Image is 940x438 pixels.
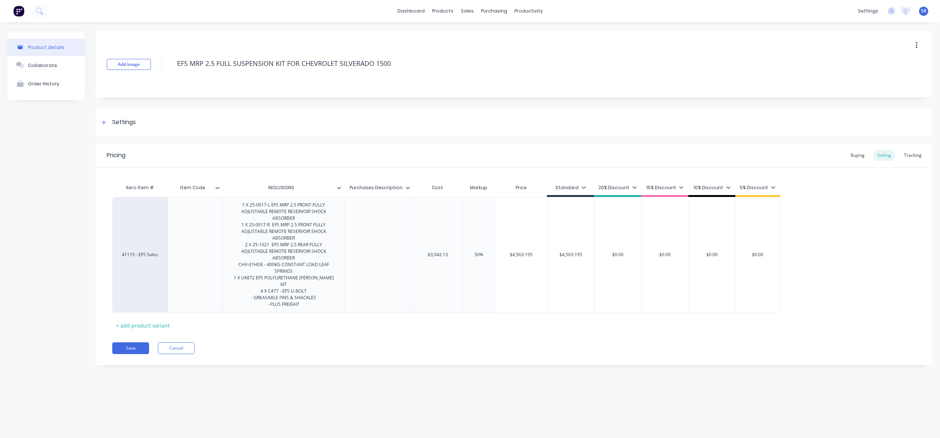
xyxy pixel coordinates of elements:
div: Markup [462,180,495,195]
div: $0.00 [736,246,780,264]
div: $0.00 [642,246,688,264]
div: Item Code [167,179,218,197]
button: Product details [7,39,85,56]
div: Purchases Description [344,179,409,197]
textarea: EFS MRP 2.5 FULL SUSPENSION KIT FOR CHEVROLET SILVERADO 1500 [173,55,825,72]
button: Order History [7,74,85,93]
div: purchasing [477,6,511,17]
img: Factory [13,6,24,17]
div: Selling [874,150,895,161]
a: dashboard [394,6,428,17]
div: + add product variant [112,320,173,331]
div: Settings [112,118,136,127]
div: Order History [28,81,59,86]
div: $0.00 [594,246,641,264]
div: INCLUSIONS [223,179,340,197]
div: 1 X 25-0017-L EFS MRP 2.5 FRONT FULLY ADJUSTABLE REMOTE RESERVOIR SHOCK ABSORBER 1 X 25-0017-R EF... [226,200,341,309]
button: Save [112,342,149,354]
div: settings [854,6,882,17]
span: SR [921,8,926,14]
button: Add image [107,59,151,70]
div: Purchases Description [344,180,413,195]
div: $4,563.195 [547,246,594,264]
div: Product details [28,45,64,50]
div: 10% Discount [693,184,731,191]
div: 20% Discount [598,184,637,191]
div: Collaborate [28,63,57,68]
div: 15% Discount [646,184,683,191]
div: Standard [555,184,586,191]
div: 41119 - EFS Sales [120,251,160,258]
div: $4,563.195 [495,246,547,264]
div: 41119 - EFS Sales1 X 25-0017-L EFS MRP 2.5 FRONT FULLY ADJUSTABLE REMOTE RESERVOIR SHOCK ABSORBER... [112,197,780,312]
div: $0.00 [689,246,735,264]
div: 5% Discount [740,184,775,191]
div: Cost [413,180,463,195]
div: Item Code [167,180,223,195]
div: sales [457,6,477,17]
div: Pricing [107,151,126,160]
button: Collaborate [7,56,85,74]
div: Xero Item # [112,180,167,195]
button: Cancel [158,342,195,354]
div: Price [495,180,547,195]
div: productivity [511,6,547,17]
div: products [428,6,457,17]
div: INCLUSIONS [223,180,344,195]
div: Buying [847,150,868,161]
div: $3,042.13 [413,246,463,264]
div: Tracking [900,150,925,161]
div: 50% [460,246,497,264]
